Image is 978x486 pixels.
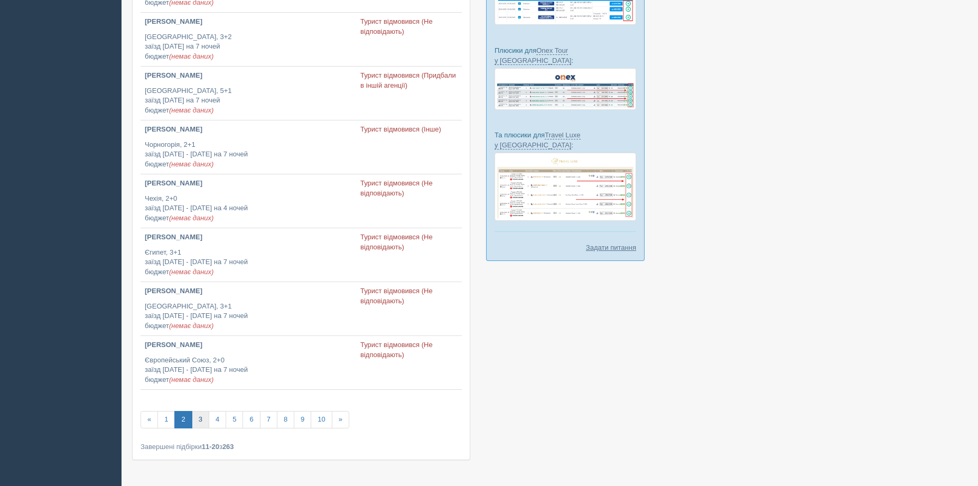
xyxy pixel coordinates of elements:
[495,68,636,110] img: onex-tour-proposal-crm-for-travel-agency.png
[332,411,349,428] a: »
[145,32,352,62] p: [GEOGRAPHIC_DATA], 3+2 заїзд [DATE] на 7 ночей бюджет
[145,140,352,170] p: Чорногорія, 2+1 заїзд [DATE] - [DATE] на 7 ночей бюджет
[495,45,636,66] p: Плюсики для :
[294,411,311,428] a: 9
[145,194,352,223] p: Чехія, 2+0 заїзд [DATE] - [DATE] на 4 ночей бюджет
[145,340,352,350] p: [PERSON_NAME]
[141,442,462,452] div: Завершені підбірки з
[495,130,636,150] p: Та плюсики для :
[277,411,294,428] a: 8
[360,71,458,90] p: Турист відмовився (Придбали в іншій агенції)
[145,302,352,331] p: [GEOGRAPHIC_DATA], 3+1 заїзд [DATE] - [DATE] на 7 ночей бюджет
[360,179,458,198] p: Турист відмовився (Не відповідають)
[157,411,175,428] a: 1
[169,322,213,330] span: (немає даних)
[141,13,356,66] a: [PERSON_NAME] [GEOGRAPHIC_DATA], 3+2заїзд [DATE] на 7 ночейбюджет(немає даних)
[495,131,581,149] a: Travel Luxe у [GEOGRAPHIC_DATA]
[169,376,213,384] span: (немає даних)
[141,228,356,282] a: [PERSON_NAME] Єгипет, 3+1заїзд [DATE] - [DATE] на 7 ночейбюджет(немає даних)
[226,411,243,428] a: 5
[145,86,352,116] p: [GEOGRAPHIC_DATA], 5+1 заїзд [DATE] на 7 ночей бюджет
[360,17,458,36] p: Турист відмовився (Не відповідають)
[145,17,352,27] p: [PERSON_NAME]
[141,120,356,174] a: [PERSON_NAME] Чорногорія, 2+1заїзд [DATE] - [DATE] на 7 ночейбюджет(немає даних)
[141,336,356,389] a: [PERSON_NAME] Європейський Союз, 2+0заїзд [DATE] - [DATE] на 7 ночейбюджет(немає даних)
[495,46,571,65] a: Onex Tour у [GEOGRAPHIC_DATA]
[145,179,352,189] p: [PERSON_NAME]
[360,232,458,252] p: Турист відмовився (Не відповідають)
[141,67,356,120] a: [PERSON_NAME] [GEOGRAPHIC_DATA], 5+1заїзд [DATE] на 7 ночейбюджет(немає даних)
[192,411,209,428] a: 3
[145,232,352,242] p: [PERSON_NAME]
[169,106,213,114] span: (немає даних)
[145,286,352,296] p: [PERSON_NAME]
[169,214,213,222] span: (немає даних)
[202,443,219,451] b: 11-20
[260,411,277,428] a: 7
[145,356,352,385] p: Європейський Союз, 2+0 заїзд [DATE] - [DATE] на 7 ночей бюджет
[141,174,356,228] a: [PERSON_NAME] Чехія, 2+0заїзд [DATE] - [DATE] на 4 ночейбюджет(немає даних)
[209,411,226,428] a: 4
[360,125,458,135] p: Турист відмовився (Інше)
[360,286,458,306] p: Турист відмовився (Не відповідають)
[145,248,352,277] p: Єгипет, 3+1 заїзд [DATE] - [DATE] на 7 ночей бюджет
[311,411,332,428] a: 10
[174,411,192,428] a: 2
[360,340,458,360] p: Турист відмовився (Не відповідають)
[243,411,260,428] a: 6
[169,160,213,168] span: (немає даних)
[145,125,352,135] p: [PERSON_NAME]
[222,443,234,451] b: 263
[141,411,158,428] a: «
[141,282,356,335] a: [PERSON_NAME] [GEOGRAPHIC_DATA], 3+1заїзд [DATE] - [DATE] на 7 ночейбюджет(немає даних)
[495,153,636,221] img: travel-luxe-%D0%BF%D0%BE%D0%B4%D0%B1%D0%BE%D1%80%D0%BA%D0%B0-%D1%81%D1%80%D0%BC-%D0%B4%D0%BB%D1%8...
[169,52,213,60] span: (немає даних)
[586,242,636,253] a: Задати питання
[145,71,352,81] p: [PERSON_NAME]
[169,268,213,276] span: (немає даних)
